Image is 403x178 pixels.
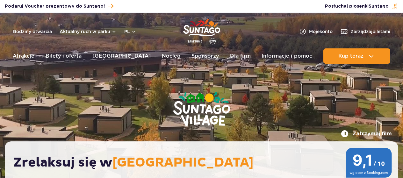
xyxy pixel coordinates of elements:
span: Moje konto [309,28,333,35]
span: [GEOGRAPHIC_DATA] [112,155,254,171]
button: Posłuchaj piosenkiSuntago [325,3,398,10]
a: Zarządzajbiletami [340,28,390,35]
a: Mojekonto [299,28,333,35]
span: Posłuchaj piosenki [325,3,389,10]
button: Kup teraz [323,48,390,64]
span: Kup teraz [338,53,363,59]
img: 9,1/10 wg ocen z Booking.com [346,148,392,178]
button: Aktualny ruch w parku [60,29,117,34]
a: Informacje i pomoc [262,48,312,64]
a: Dla firm [230,48,251,64]
a: Park of Poland [183,16,220,45]
span: Suntago [369,4,389,9]
a: Podaruj Voucher prezentowy do Suntago! [5,2,113,11]
a: Godziny otwarcia [13,28,52,35]
a: Nocleg [162,48,181,64]
a: Sponsorzy [191,48,219,64]
button: pl [124,28,136,35]
span: Podaruj Voucher prezentowy do Suntago! [5,3,105,10]
a: [GEOGRAPHIC_DATA] [92,48,151,64]
a: Atrakcje [13,48,34,64]
h2: Zrelaksuj się w [13,155,396,171]
span: Zarządzaj biletami [350,28,390,35]
a: Bilety i oferta [46,48,82,64]
button: Zatrzymaj film [341,130,392,138]
img: Suntago Village [148,67,256,152]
